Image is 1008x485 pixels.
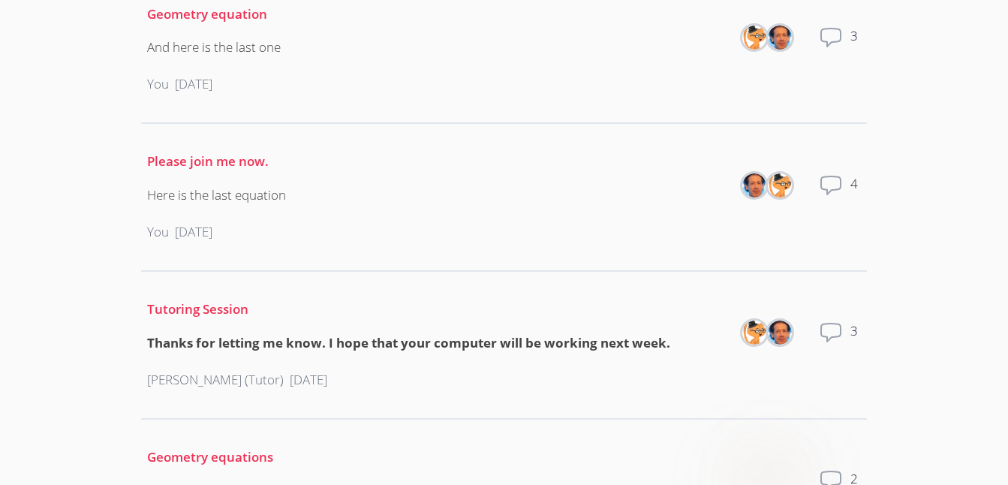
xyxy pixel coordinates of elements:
[147,448,273,465] a: Geometry equations
[175,221,212,243] p: [DATE]
[147,74,169,95] p: You
[768,173,792,197] img: Nya Avery
[850,321,861,369] dd: 3
[290,369,327,391] p: [DATE]
[147,333,670,354] div: Thanks for letting me know. I hope that your computer will be working next week.
[147,221,169,243] p: You
[850,26,861,74] dd: 3
[147,369,284,391] p: [PERSON_NAME] (Tutor)
[742,26,766,50] img: Nya Avery
[742,321,766,345] img: Nya Avery
[147,185,286,206] div: Here is the last equation
[768,321,792,345] img: Bill Warnock
[147,152,269,170] a: Please join me now.
[768,26,792,50] img: Bill Warnock
[850,173,861,221] dd: 4
[742,173,766,197] img: Bill Warnock
[147,5,267,23] a: Geometry equation
[147,300,248,318] a: Tutoring Session
[175,74,212,95] p: [DATE]
[147,37,281,59] div: And here is the last one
